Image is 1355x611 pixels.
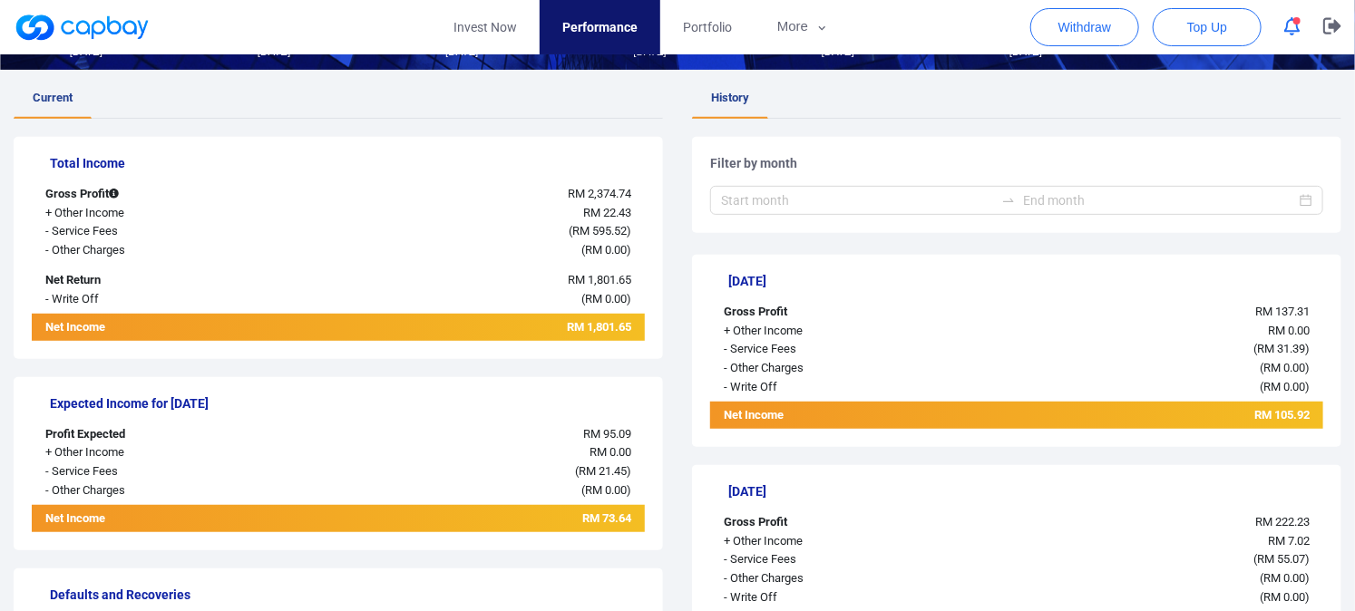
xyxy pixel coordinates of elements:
h5: Expected Income for [DATE] [50,395,645,412]
div: - Other Charges [32,481,288,500]
span: RM 0.00 [1263,571,1305,585]
tspan: [DATE] [1009,46,1042,57]
div: Gross Profit [710,513,966,532]
h5: Defaults and Recoveries [50,587,645,603]
span: RM 0.00 [590,445,631,459]
div: - Service Fees [32,222,288,241]
tspan: [DATE] [822,46,854,57]
div: ( ) [966,359,1323,378]
span: RM 95.09 [583,427,631,441]
span: RM 1,801.65 [567,320,631,334]
div: ( ) [288,462,645,481]
div: ( ) [966,588,1323,607]
div: - Other Charges [32,241,288,260]
span: RM 31.39 [1257,342,1305,355]
div: - Other Charges [710,569,966,588]
h5: [DATE] [728,483,1323,499]
h5: Total Income [50,155,645,171]
div: ( ) [288,481,645,500]
span: RM 0.00 [585,243,627,257]
span: RM 595.52 [572,224,627,238]
div: - Other Charges [710,359,966,378]
h5: [DATE] [728,273,1323,289]
span: RM 0.00 [1263,590,1305,604]
div: - Write Off [710,588,966,607]
div: - Service Fees [710,340,966,359]
span: swap-right [1001,193,1016,208]
div: + Other Income [32,443,288,462]
input: End month [1023,190,1296,210]
div: ( ) [288,222,645,241]
span: RM 2,374.74 [568,187,631,200]
div: Gross Profit [710,303,966,322]
span: RM 73.64 [582,511,631,525]
span: Top Up [1187,18,1227,36]
tspan: [DATE] [70,46,102,57]
div: ( ) [288,290,645,309]
div: ( ) [966,378,1323,397]
span: RM 1,801.65 [568,273,631,286]
span: Portfolio [683,17,732,37]
div: ( ) [966,569,1323,588]
span: RM 222.23 [1255,515,1310,529]
span: History [711,91,749,104]
div: - Service Fees [32,462,288,481]
tspan: [DATE] [258,46,290,57]
span: RM 0.00 [585,483,627,497]
div: ( ) [966,340,1323,359]
span: RM 21.45 [579,464,627,478]
div: Net Return [32,271,288,290]
div: + Other Income [710,322,966,341]
span: RM 137.31 [1255,305,1310,318]
tspan: [DATE] [445,46,478,57]
div: + Other Income [710,532,966,551]
div: Net Income [32,318,288,341]
div: Profit Expected [32,425,288,444]
div: + Other Income [32,204,288,223]
div: - Service Fees [710,550,966,569]
div: ( ) [288,241,645,260]
span: RM 0.00 [585,292,627,305]
div: Gross Profit [32,185,288,204]
div: Net Income [32,509,288,532]
span: Performance [562,17,638,37]
input: Start month [721,190,994,210]
div: - Write Off [32,290,288,309]
span: to [1001,193,1016,208]
span: RM 7.02 [1268,534,1310,548]
h5: Filter by month [710,155,1323,171]
tspan: [DATE] [634,46,667,57]
span: RM 55.07 [1257,552,1305,566]
span: RM 0.00 [1263,380,1305,393]
button: Withdraw [1030,8,1139,46]
div: Net Income [710,406,966,429]
span: RM 0.00 [1268,324,1310,337]
span: RM 22.43 [583,206,631,219]
div: ( ) [966,550,1323,569]
div: - Write Off [710,378,966,397]
button: Top Up [1153,8,1262,46]
span: Current [33,91,73,104]
span: RM 0.00 [1263,361,1305,374]
span: RM 105.92 [1254,408,1310,422]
